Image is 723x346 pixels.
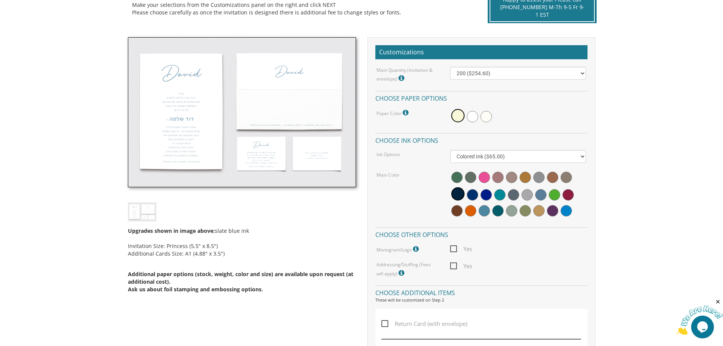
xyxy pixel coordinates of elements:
[375,133,588,146] h4: Choose ink options
[375,45,588,60] h2: Customizations
[375,297,588,303] div: These will be customized on Step 2
[128,270,353,285] span: Additional paper options (stock, weight, color and size) are available upon request (at additiona...
[376,151,400,158] label: Ink Options
[375,285,588,299] h4: Choose additional items
[132,1,470,16] div: Make your selections from the Customizations panel on the right and click NEXT Please choose care...
[128,286,263,293] span: Ask us about foil stamping and embossing options.
[376,172,400,178] label: Main Color
[128,202,156,221] img: bminv-thumb-1.jpg
[676,299,723,335] iframe: chat widget
[376,261,439,278] label: Addressing/Stuffing (Fees will apply)
[375,227,588,240] h4: Choose other options
[376,108,410,118] label: Paper Color
[128,221,356,306] div: slate blue ink Invitation Size: Princess (5.5" x 8.5") Additional Cards Size: A1 (4.88" x 3.5")
[376,67,439,83] label: Main Quantity (invitation & envelope)
[128,227,215,234] span: Upgrades shown in image above:
[376,244,421,254] label: Monogram/Logo
[450,244,472,254] span: Yes
[381,319,467,329] span: Return Card (with envelope)
[128,37,356,188] img: bminv-thumb-1.jpg
[450,261,472,271] span: Yes
[375,91,588,104] h4: Choose paper options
